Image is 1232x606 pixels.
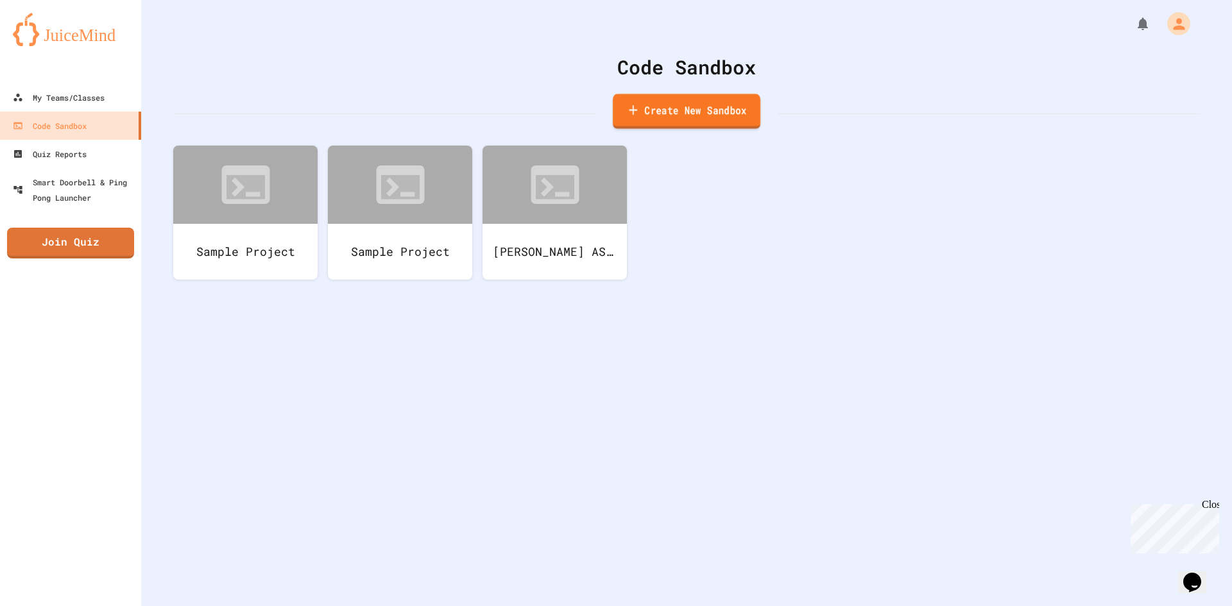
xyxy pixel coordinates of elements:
div: [PERSON_NAME] ASCII Lab.java [483,224,627,280]
div: Code Sandbox [173,53,1200,81]
div: Smart Doorbell & Ping Pong Launcher [13,174,136,205]
iframe: chat widget [1178,555,1219,593]
a: Sample Project [328,146,472,280]
div: Code Sandbox [13,118,87,133]
img: logo-orange.svg [13,13,128,46]
div: My Account [1154,9,1193,38]
div: My Notifications [1111,13,1154,35]
div: Sample Project [328,224,472,280]
div: Sample Project [173,224,318,280]
a: [PERSON_NAME] ASCII Lab.java [483,146,627,280]
a: Sample Project [173,146,318,280]
iframe: chat widget [1125,499,1219,553]
a: Join Quiz [7,228,134,258]
div: Quiz Reports [13,146,87,162]
div: My Teams/Classes [13,90,105,105]
a: Create New Sandbox [613,94,760,129]
div: Chat with us now!Close [5,5,89,81]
